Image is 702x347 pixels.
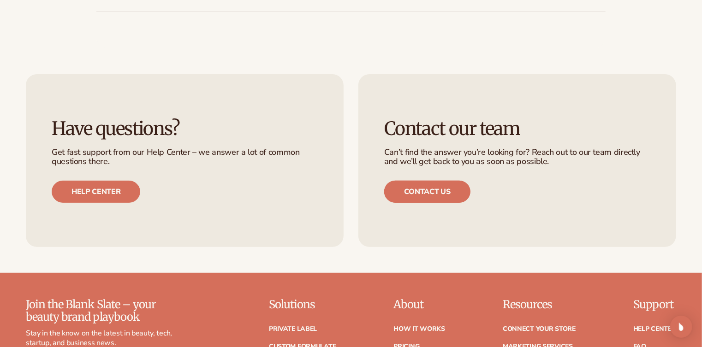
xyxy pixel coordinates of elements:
div: Open Intercom Messenger [670,316,692,338]
a: Help Center [633,326,676,332]
p: About [393,299,445,311]
a: Help center [52,181,140,203]
p: Solutions [269,299,336,311]
p: Can’t find the answer you’re looking for? Reach out to our team directly and we’ll get back to yo... [384,148,650,166]
p: Get fast support from our Help Center – we answer a lot of common questions there. [52,148,318,166]
a: Connect your store [503,326,576,332]
a: Private label [269,326,317,332]
h3: Have questions? [52,118,318,139]
h3: Contact our team [384,118,650,139]
p: Support [633,299,676,311]
a: How It Works [393,326,445,332]
p: Resources [503,299,576,311]
a: Contact us [384,181,470,203]
p: Join the Blank Slate – your beauty brand playbook [26,299,173,323]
